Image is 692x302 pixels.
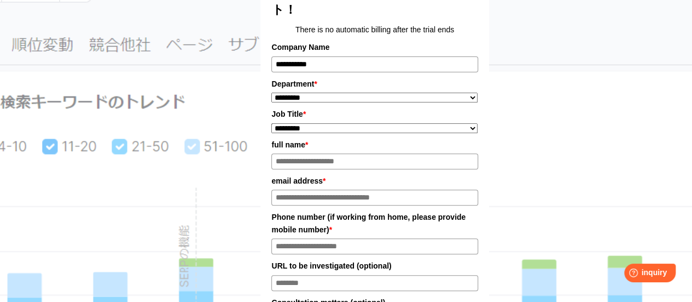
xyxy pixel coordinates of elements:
[271,140,305,149] font: full name
[271,261,391,270] font: URL to be investigated (optional)
[271,43,329,52] font: Company Name
[271,176,322,185] font: email address
[271,213,466,233] font: Phone number (if working from home, please provide mobile number)
[595,259,680,290] iframe: Help widget launcher
[271,79,314,88] font: Department
[271,110,303,118] font: Job Title
[295,25,454,34] font: There is no automatic billing after the trial ends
